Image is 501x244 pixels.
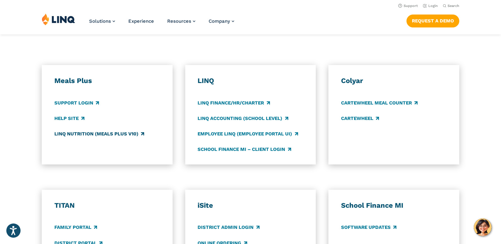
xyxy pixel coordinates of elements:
a: LINQ Accounting (school level) [198,115,288,122]
a: Software Updates [341,224,396,231]
img: LINQ | K‑12 Software [42,13,75,25]
a: Experience [128,18,154,24]
a: Request a Demo [406,15,459,27]
a: Help Site [54,115,84,122]
h3: iSite [198,201,303,210]
a: School Finance MI – Client Login [198,146,291,153]
span: Solutions [89,18,111,24]
a: CARTEWHEEL [341,115,379,122]
h3: LINQ [198,76,303,85]
a: Company [209,18,234,24]
a: LINQ Nutrition (Meals Plus v10) [54,130,144,137]
h3: Meals Plus [54,76,160,85]
h3: TITAN [54,201,160,210]
a: District Admin Login [198,224,259,231]
a: Family Portal [54,224,97,231]
a: Support Login [54,99,99,106]
a: Employee LINQ (Employee Portal UI) [198,130,298,137]
button: Hello, have a question? Let’s chat. [474,218,492,236]
span: Company [209,18,230,24]
a: Resources [167,18,195,24]
span: Search [448,4,459,8]
h3: Colyar [341,76,447,85]
a: Solutions [89,18,115,24]
span: Resources [167,18,191,24]
a: LINQ Finance/HR/Charter [198,99,270,106]
nav: Button Navigation [406,13,459,27]
h3: School Finance MI [341,201,447,210]
a: Login [423,4,438,8]
nav: Primary Navigation [89,13,234,34]
a: Support [398,4,418,8]
a: CARTEWHEEL Meal Counter [341,99,418,106]
button: Open Search Bar [443,3,459,8]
